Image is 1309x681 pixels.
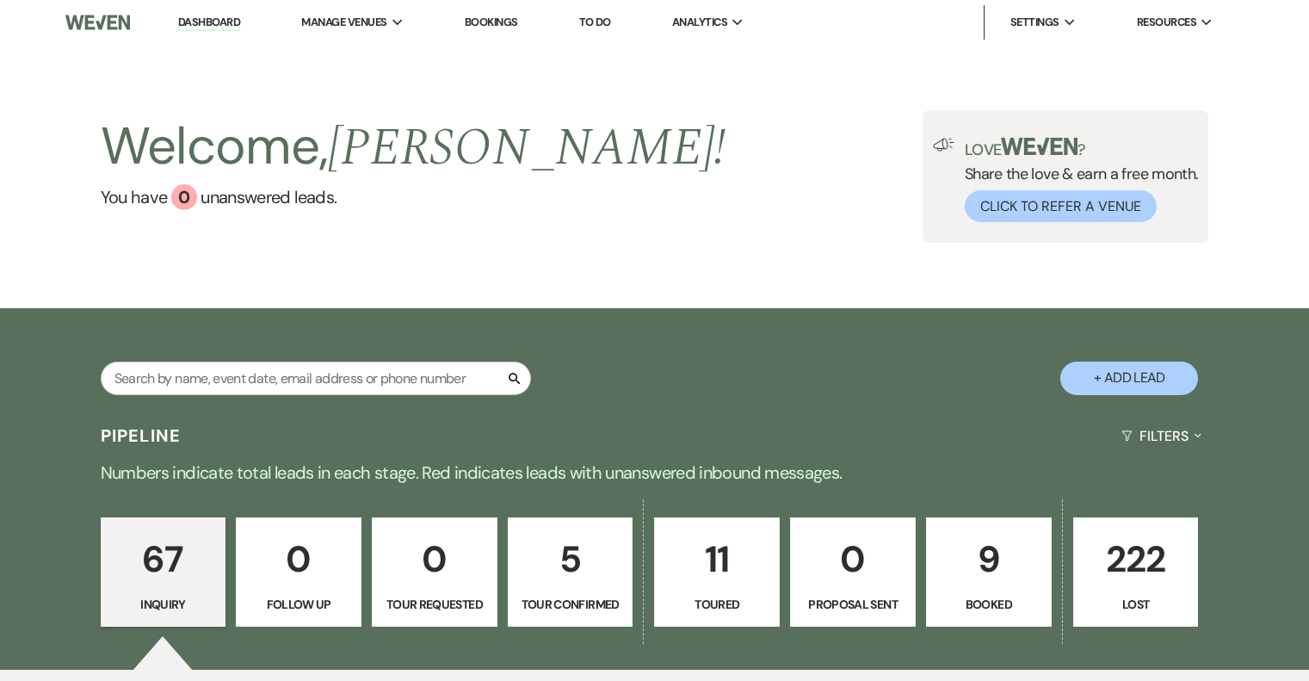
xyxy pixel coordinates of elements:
[801,595,905,614] p: Proposal Sent
[1010,14,1059,31] span: Settings
[672,14,727,31] span: Analytics
[801,530,905,588] p: 0
[178,15,240,31] a: Dashboard
[301,14,386,31] span: Manage Venues
[665,595,769,614] p: Toured
[1073,517,1199,628] a: 222Lost
[1001,138,1077,155] img: weven-logo-green.svg
[519,530,622,588] p: 5
[926,517,1052,628] a: 9Booked
[101,362,531,395] input: Search by name, event date, email address or phone number
[383,530,486,588] p: 0
[965,138,1199,158] p: Love ?
[1115,413,1208,459] button: Filters
[372,517,497,628] a: 0Tour Requested
[790,517,916,628] a: 0Proposal Sent
[1137,14,1196,31] span: Resources
[101,517,226,628] a: 67Inquiry
[247,530,350,588] p: 0
[1084,530,1188,588] p: 222
[247,595,350,614] p: Follow Up
[654,517,780,628] a: 11Toured
[112,595,215,614] p: Inquiry
[101,184,726,210] a: You have 0 unanswered leads.
[937,595,1040,614] p: Booked
[1060,362,1198,395] button: + Add Lead
[665,530,769,588] p: 11
[965,190,1157,222] button: Click to Refer a Venue
[65,4,130,40] img: Weven Logo
[933,138,954,152] img: loud-speaker-illustration.svg
[1084,595,1188,614] p: Lost
[954,138,1199,222] div: Share the love & earn a free month.
[328,108,726,188] span: [PERSON_NAME] !
[236,517,361,628] a: 0Follow Up
[171,184,197,210] div: 0
[937,530,1040,588] p: 9
[101,110,726,184] h2: Welcome,
[35,459,1275,486] p: Numbers indicate total leads in each stage. Red indicates leads with unanswered inbound messages.
[101,424,182,448] h3: Pipeline
[519,595,622,614] p: Tour Confirmed
[383,595,486,614] p: Tour Requested
[508,517,633,628] a: 5Tour Confirmed
[579,15,611,29] a: To Do
[465,15,518,29] a: Bookings
[112,530,215,588] p: 67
